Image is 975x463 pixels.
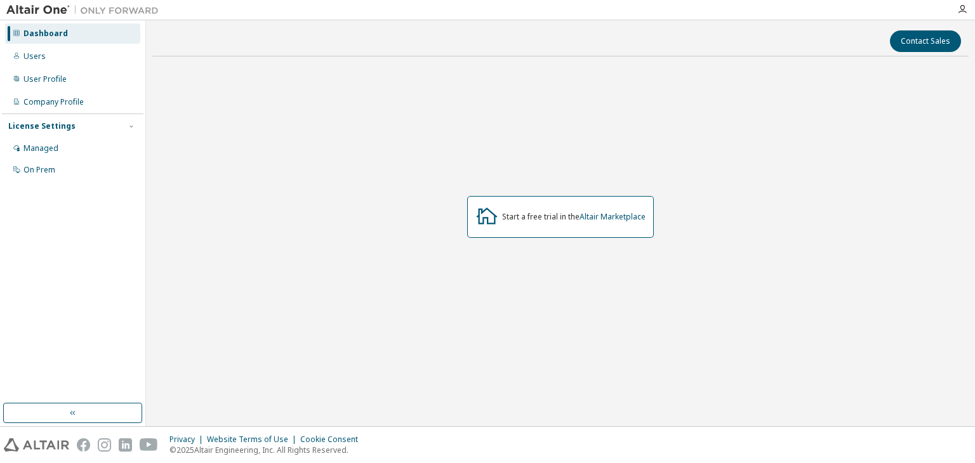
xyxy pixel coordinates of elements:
img: facebook.svg [77,438,90,452]
img: youtube.svg [140,438,158,452]
a: Altair Marketplace [580,211,646,222]
div: Cookie Consent [300,434,366,445]
div: User Profile [23,74,67,84]
div: On Prem [23,165,55,175]
div: Start a free trial in the [502,212,646,222]
img: altair_logo.svg [4,438,69,452]
div: Managed [23,143,58,153]
div: Privacy [169,434,207,445]
div: License Settings [8,121,76,131]
div: Users [23,51,46,62]
img: linkedin.svg [119,438,132,452]
div: Dashboard [23,29,68,39]
div: Company Profile [23,97,84,107]
p: © 2025 Altair Engineering, Inc. All Rights Reserved. [169,445,366,455]
div: Website Terms of Use [207,434,300,445]
img: instagram.svg [98,438,111,452]
button: Contact Sales [890,30,961,52]
img: Altair One [6,4,165,16]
